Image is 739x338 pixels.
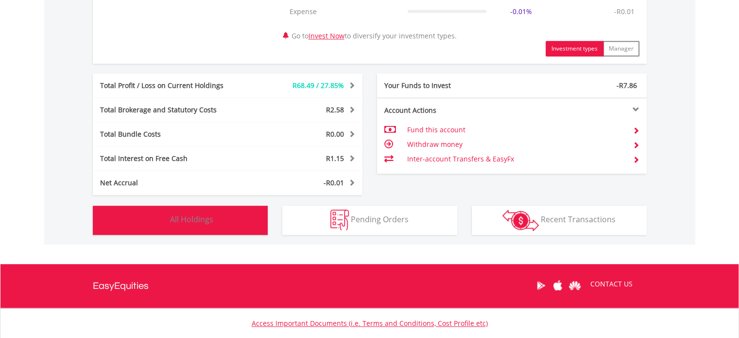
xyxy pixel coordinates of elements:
td: Expense [285,2,403,21]
button: Manager [603,41,639,56]
div: Total Bundle Costs [93,129,250,139]
button: All Holdings [93,206,268,235]
span: R2.58 [326,105,344,114]
a: Google Play [533,270,550,301]
a: CONTACT US [584,270,639,298]
td: Fund this account [407,123,625,137]
div: Total Brokerage and Statutory Costs [93,105,250,115]
div: Net Accrual [93,178,250,188]
span: -R7.86 [617,81,637,90]
span: R68.49 / 27.85% [292,81,344,90]
button: Investment types [546,41,603,56]
span: Pending Orders [351,214,409,225]
td: -R0.01 [609,2,639,21]
span: Recent Transactions [541,214,616,225]
img: transactions-zar-wht.png [502,210,539,231]
span: All Holdings [170,214,213,225]
img: pending_instructions-wht.png [330,210,349,231]
div: Your Funds to Invest [377,81,512,90]
div: Total Interest on Free Cash [93,154,250,163]
div: Account Actions [377,106,512,115]
button: Recent Transactions [472,206,647,235]
a: Apple [550,270,567,301]
span: -R0.01 [324,178,344,187]
td: -0.01% [491,2,550,21]
td: Inter-account Transfers & EasyFx [407,152,625,166]
a: Invest Now [309,31,344,40]
span: R1.15 [326,154,344,163]
span: R0.00 [326,129,344,139]
div: Total Profit / Loss on Current Holdings [93,81,250,90]
a: EasyEquities [93,264,149,308]
img: holdings-wht.png [147,210,168,231]
td: Withdraw money [407,137,625,152]
a: Huawei [567,270,584,301]
button: Pending Orders [282,206,457,235]
a: Access Important Documents (i.e. Terms and Conditions, Cost Profile etc) [252,319,488,328]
